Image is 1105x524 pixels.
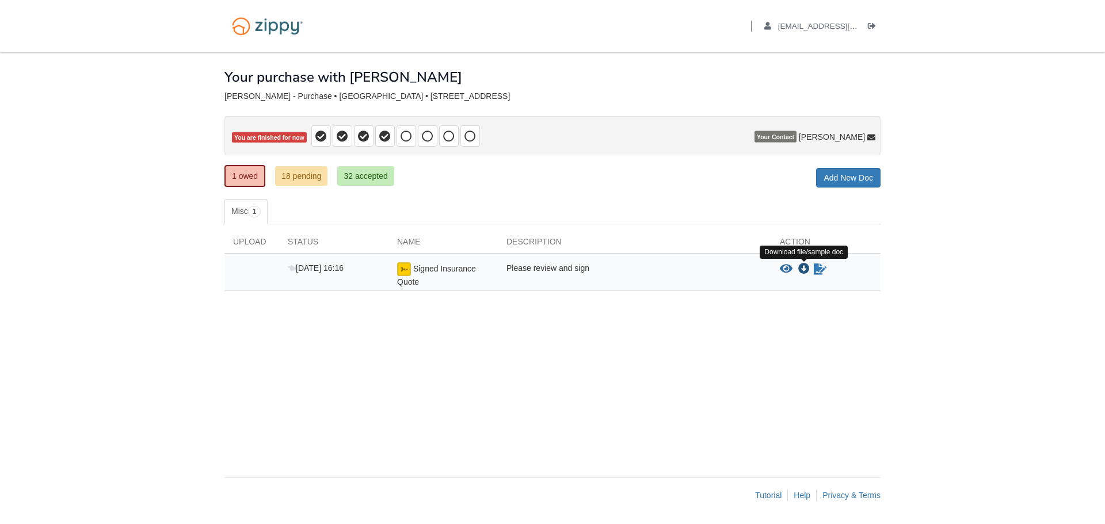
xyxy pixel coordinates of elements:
a: Help [794,491,810,500]
div: Download file/sample doc [760,246,848,259]
span: 1 [248,206,261,217]
div: Description [498,236,771,253]
h1: Your purchase with [PERSON_NAME] [224,70,462,85]
a: edit profile [764,22,910,33]
a: Download Signed Insurance Quote [798,265,810,274]
div: [PERSON_NAME] - Purchase • [GEOGRAPHIC_DATA] • [STREET_ADDRESS] [224,91,881,101]
img: Ready for you to esign [397,262,411,276]
a: Sign Form [813,262,828,276]
a: Privacy & Terms [822,491,881,500]
a: 32 accepted [337,166,394,186]
a: 1 owed [224,165,265,187]
span: You are finished for now [232,132,307,143]
span: Your Contact [755,131,797,143]
div: Upload [224,236,279,253]
a: Tutorial [755,491,782,500]
div: Please review and sign [498,262,771,288]
span: kalamazoothumper1@gmail.com [778,22,910,30]
div: Name [388,236,498,253]
span: Signed Insurance Quote [397,264,476,286]
span: [DATE] 16:16 [288,263,344,273]
img: Logo [224,12,310,41]
a: Add New Doc [816,168,881,188]
a: Misc [224,199,268,224]
div: Action [771,236,881,253]
span: [PERSON_NAME] [799,131,865,143]
button: View Signed Insurance Quote [780,263,792,275]
a: Log out [868,22,881,33]
a: 18 pending [275,166,327,186]
div: Status [279,236,388,253]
